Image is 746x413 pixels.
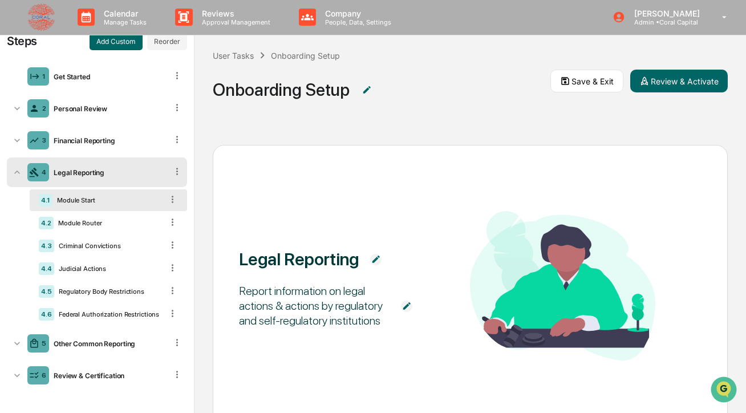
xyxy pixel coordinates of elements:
[271,51,340,60] div: Onboarding Setup
[39,262,54,275] div: 4.4
[625,9,706,18] p: [PERSON_NAME]
[54,219,163,227] div: Module Router
[83,145,92,154] div: 🗄️
[27,3,55,31] img: logo
[42,168,46,176] div: 4
[11,145,21,154] div: 🖐️
[23,144,74,155] span: Preclearance
[193,9,276,18] p: Reviews
[7,139,78,160] a: 🖐️Preclearance
[11,87,32,108] img: 1746055101610-c473b297-6a78-478c-a979-82029cc54cd1
[194,91,208,104] button: Start new chat
[113,193,138,202] span: Pylon
[90,32,143,50] button: Add Custom
[95,18,152,26] p: Manage Tasks
[11,24,208,42] p: How can we help?
[49,136,167,145] div: Financial Reporting
[147,32,187,50] button: Reorder
[78,139,146,160] a: 🗄️Attestations
[39,240,54,252] div: 4.3
[42,371,46,379] div: 6
[95,9,152,18] p: Calendar
[316,9,397,18] p: Company
[42,72,46,80] div: 1
[193,18,276,26] p: Approval Management
[54,265,163,273] div: Judicial Actions
[23,165,72,177] span: Data Lookup
[49,339,167,348] div: Other Common Reporting
[39,194,52,206] div: 4.1
[213,51,254,60] div: User Tasks
[361,84,372,96] img: Additional Document Icon
[49,168,167,177] div: Legal Reporting
[49,104,167,113] div: Personal Review
[239,284,390,328] div: Report information on legal actions & actions by regulatory and self-regulatory institutions
[625,18,706,26] p: Admin • Coral Capital
[630,70,728,92] button: Review & Activate
[42,136,46,144] div: 3
[470,211,655,361] img: Legal Reporting
[42,339,46,347] div: 5
[52,196,163,204] div: Module Start
[709,375,740,406] iframe: Open customer support
[7,161,76,181] a: 🔎Data Lookup
[11,167,21,176] div: 🔎
[39,99,144,108] div: We're available if you need us!
[94,144,141,155] span: Attestations
[49,72,167,81] div: Get Started
[550,70,623,92] button: Save & Exit
[54,288,163,295] div: Regulatory Body Restrictions
[39,308,54,321] div: 4.6
[370,254,382,265] img: Additional Document Icon
[39,285,54,298] div: 4.5
[239,249,359,269] div: Legal Reporting
[49,371,167,380] div: Review & Certification
[54,310,163,318] div: Federal Authorization Restrictions
[39,217,54,229] div: 4.2
[401,301,412,312] img: Additional Document Icon
[42,104,46,112] div: 2
[39,87,187,99] div: Start new chat
[316,18,397,26] p: People, Data, Settings
[213,79,350,100] div: Onboarding Setup
[7,34,37,48] div: Steps
[80,193,138,202] a: Powered byPylon
[54,242,163,250] div: Criminal Convictions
